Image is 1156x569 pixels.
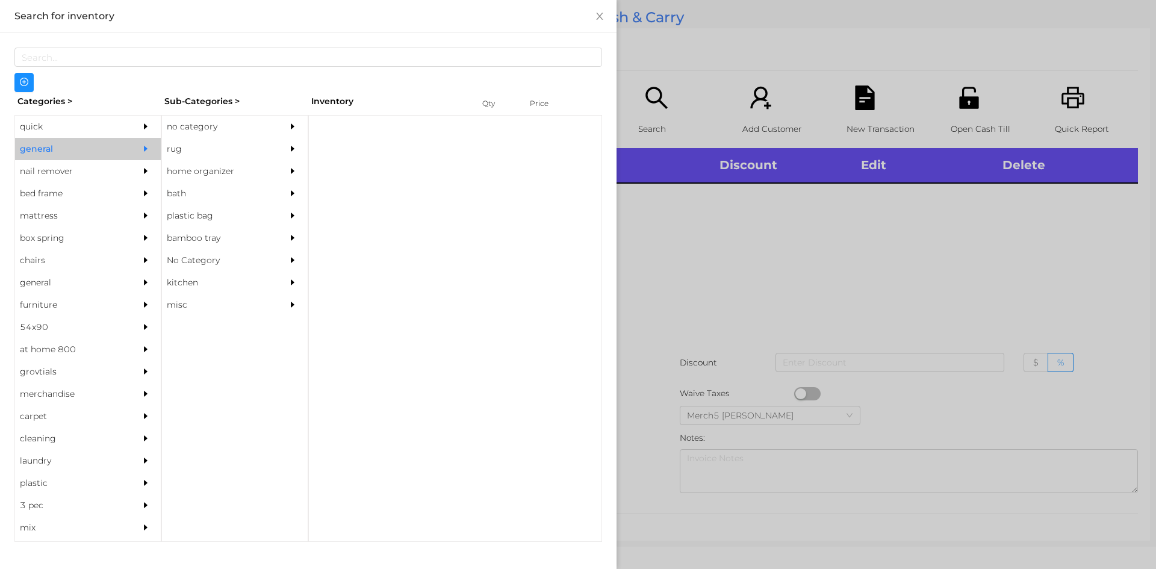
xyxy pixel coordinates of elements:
[141,323,150,331] i: icon: caret-right
[288,300,297,309] i: icon: caret-right
[15,361,125,383] div: grovtials
[162,205,272,227] div: plastic bag
[141,523,150,532] i: icon: caret-right
[15,294,125,316] div: furniture
[162,160,272,182] div: home organizer
[141,345,150,353] i: icon: caret-right
[141,390,150,398] i: icon: caret-right
[14,10,602,23] div: Search for inventory
[15,316,125,338] div: 54x90
[288,167,297,175] i: icon: caret-right
[15,494,125,517] div: 3 pec
[162,294,272,316] div: misc
[288,211,297,220] i: icon: caret-right
[15,249,125,272] div: chairs
[15,182,125,205] div: bed frame
[15,405,125,428] div: carpet
[14,92,161,111] div: Categories >
[162,272,272,294] div: kitchen
[15,227,125,249] div: box spring
[15,450,125,472] div: laundry
[162,249,272,272] div: No Category
[15,383,125,405] div: merchandise
[288,234,297,242] i: icon: caret-right
[141,456,150,465] i: icon: caret-right
[15,138,125,160] div: general
[141,412,150,420] i: icon: caret-right
[14,73,34,92] button: icon: plus-circle
[141,479,150,487] i: icon: caret-right
[288,145,297,153] i: icon: caret-right
[15,338,125,361] div: at home 800
[288,189,297,197] i: icon: caret-right
[141,256,150,264] i: icon: caret-right
[162,227,272,249] div: bamboo tray
[162,116,272,138] div: no category
[162,182,272,205] div: bath
[479,95,515,112] div: Qty
[141,300,150,309] i: icon: caret-right
[141,189,150,197] i: icon: caret-right
[15,116,125,138] div: quick
[141,122,150,131] i: icon: caret-right
[141,211,150,220] i: icon: caret-right
[288,278,297,287] i: icon: caret-right
[141,145,150,153] i: icon: caret-right
[162,138,272,160] div: rug
[311,95,467,108] div: Inventory
[15,517,125,539] div: mix
[15,205,125,227] div: mattress
[141,367,150,376] i: icon: caret-right
[14,48,602,67] input: Search...
[527,95,575,112] div: Price
[15,272,125,294] div: general
[15,472,125,494] div: plastic
[15,160,125,182] div: nail remover
[288,122,297,131] i: icon: caret-right
[141,278,150,287] i: icon: caret-right
[141,234,150,242] i: icon: caret-right
[141,167,150,175] i: icon: caret-right
[141,434,150,443] i: icon: caret-right
[15,539,125,561] div: appliances
[161,92,308,111] div: Sub-Categories >
[288,256,297,264] i: icon: caret-right
[15,428,125,450] div: cleaning
[141,501,150,509] i: icon: caret-right
[595,11,604,21] i: icon: close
